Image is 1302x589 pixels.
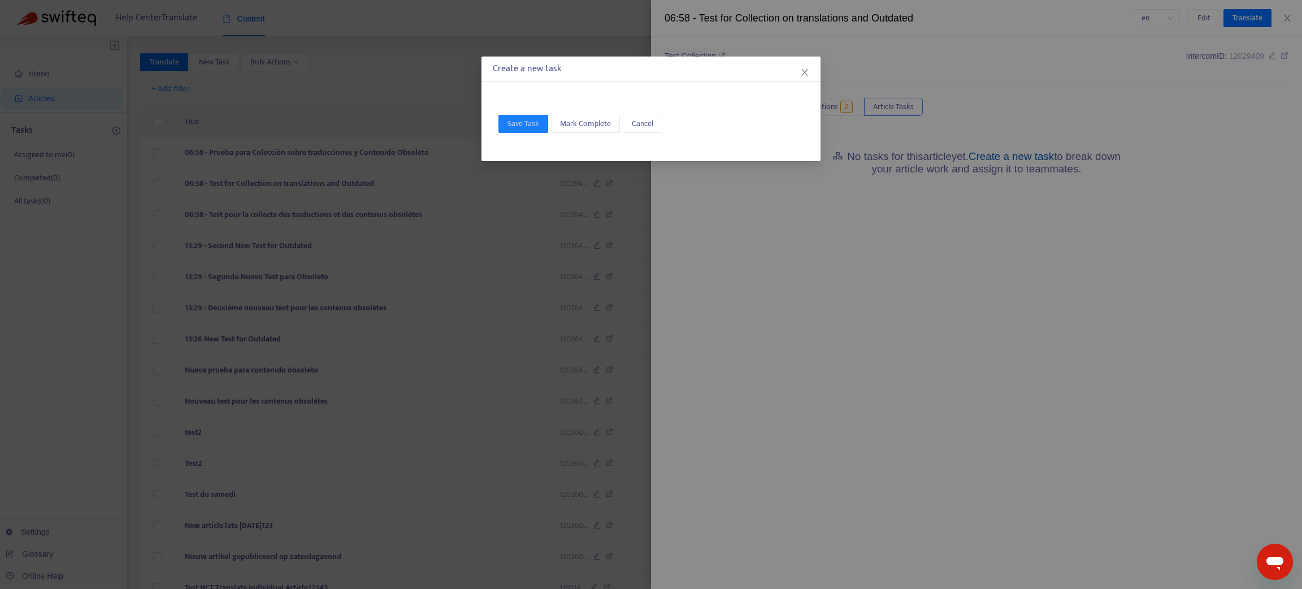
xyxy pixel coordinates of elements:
[560,118,611,130] span: Mark Complete
[800,68,809,77] span: close
[493,62,809,76] div: Create a new task
[551,115,620,133] button: Mark Complete
[632,118,653,130] span: Cancel
[1257,544,1293,580] iframe: Button to launch messaging window
[798,66,811,79] button: Close
[498,115,548,133] button: Save Task
[623,115,662,133] button: Cancel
